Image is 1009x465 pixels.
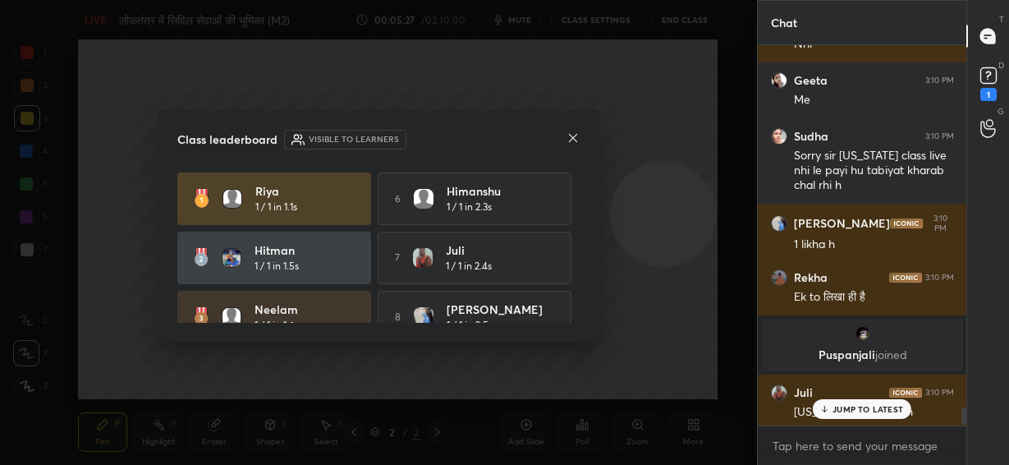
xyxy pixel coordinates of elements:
[925,388,954,398] div: 3:10 PM
[925,76,954,85] div: 3:10 PM
[255,301,356,318] h4: Neelam
[998,59,1004,71] p: D
[771,128,787,145] img: a62821ed38704839a068b26f0326437a.jpg
[771,269,787,286] img: 02326564f6d1469fb08c19d27d793261.jpg
[194,189,209,209] img: rank-1.ed6cb560.svg
[447,182,548,200] h4: Himanshu
[999,13,1004,25] p: T
[794,404,954,421] div: [US_STATE] tino likha h
[447,200,492,214] h5: 1 / 1 in 2.3s
[771,72,787,89] img: 7a6c8142a9ab4a3d83931e56b4b0fee3.jpg
[177,131,277,148] h4: Class leaderboard
[255,318,299,333] h5: 1 / 1 in 1.6s
[926,214,954,233] div: 3:10 PM
[794,270,828,285] h6: Rekha
[854,325,870,342] img: 6855a52e43ef4b6fa09256d5ca107ae0.jpg
[874,347,906,362] span: joined
[794,385,813,400] h6: Juli
[255,200,297,214] h5: 1 / 1 in 1.1s
[446,259,492,274] h5: 1 / 1 in 2.4s
[222,307,241,327] img: default.png
[925,131,954,141] div: 3:10 PM
[772,348,953,361] p: Puspanjali
[889,388,922,398] img: iconic-dark.1390631f.png
[794,289,954,306] div: Ek to लिखा ही है
[255,182,357,200] h4: Riya
[794,237,954,253] div: 1 likha h
[794,129,828,144] h6: Sudha
[414,307,433,327] img: 59ef8480de42450fb878180415761914.jpg
[794,148,954,194] div: Sorry sir [US_STATE] class live nhi le payi hu tabiyat kharab chal rhi h
[794,216,890,231] h6: [PERSON_NAME]
[255,259,299,274] h5: 1 / 1 in 1.5s
[413,248,433,268] img: fdd81231858f497ba0848f1c6060298c.jpg
[395,310,401,325] h5: 8
[194,248,209,268] img: rank-2.3a33aca6.svg
[222,248,241,268] img: 4d5342b313de4112812f98d56b120c87.jpg
[447,301,548,318] h4: [PERSON_NAME]
[794,92,954,108] div: Me
[194,307,209,327] img: rank-3.169bc593.svg
[758,45,967,426] div: grid
[395,251,400,265] h5: 7
[395,191,401,206] h5: 6
[980,88,997,101] div: 1
[255,242,356,259] h4: Hitman
[890,219,923,228] img: iconic-dark.1390631f.png
[832,404,903,414] p: JUMP TO LATEST
[998,105,1004,117] p: G
[446,242,548,259] h4: Juli
[794,73,828,88] h6: Geeta
[447,318,493,333] h5: 1 / 1 in 2.5s
[889,273,922,283] img: iconic-dark.1390631f.png
[414,189,433,209] img: default.png
[771,384,787,401] img: fdd81231858f497ba0848f1c6060298c.jpg
[222,189,242,209] img: default.png
[309,133,399,145] h6: Visible to learners
[771,215,787,232] img: 59ef8480de42450fb878180415761914.jpg
[925,273,954,283] div: 3:10 PM
[758,1,810,44] p: Chat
